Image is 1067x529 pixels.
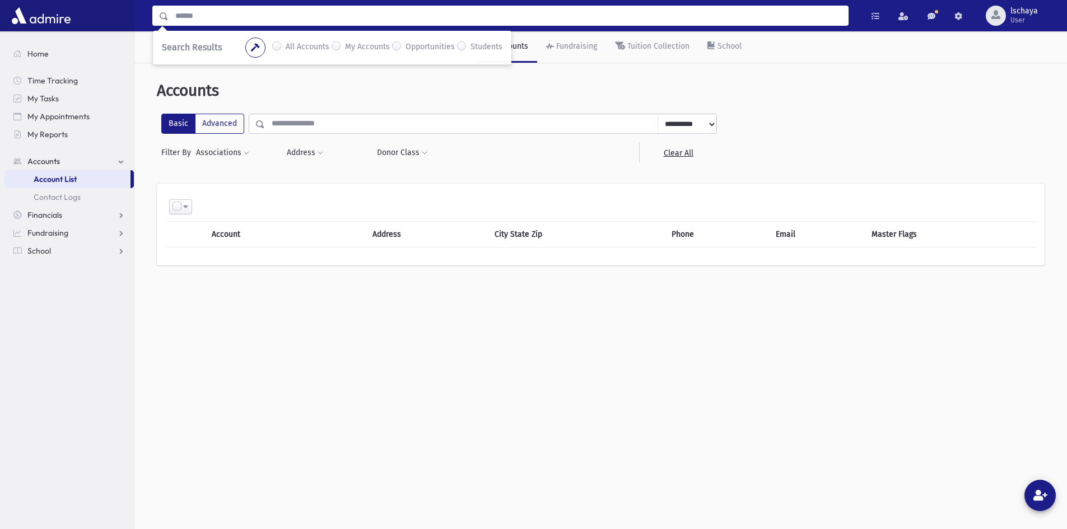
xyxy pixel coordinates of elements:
span: School [27,246,51,256]
a: Fundraising [537,31,606,63]
a: School [4,242,134,260]
span: Search Results [162,42,222,53]
div: Fundraising [554,41,597,51]
span: lschaya [1010,7,1038,16]
a: My Reports [4,125,134,143]
span: Account List [34,174,77,184]
span: My Appointments [27,111,90,121]
label: Students [470,41,502,54]
label: My Accounts [345,41,390,54]
button: Address [286,143,324,163]
label: Opportunities [406,41,455,54]
a: My Appointments [4,107,134,125]
span: Financials [27,210,62,220]
button: Associations [195,143,250,163]
a: Fundraising [4,224,134,242]
div: Tuition Collection [625,41,689,51]
input: Search [169,6,848,26]
span: My Tasks [27,93,59,104]
label: Basic [161,114,195,134]
th: Address [366,222,488,247]
span: Home [27,49,49,59]
a: School [698,31,751,63]
th: Phone [665,222,769,247]
span: Time Tracking [27,76,78,86]
span: Accounts [27,156,60,166]
span: Contact Logs [34,192,81,202]
img: AdmirePro [9,4,73,27]
th: City State Zip [488,222,665,247]
a: Clear All [639,143,717,163]
a: Home [4,45,134,63]
span: My Reports [27,129,68,139]
a: Time Tracking [4,72,134,90]
th: Email [769,222,865,247]
th: Master Flags [865,222,1036,247]
span: Fundraising [27,228,68,238]
a: Tuition Collection [606,31,698,63]
div: School [715,41,742,51]
label: All Accounts [286,41,329,54]
a: Account List [4,170,131,188]
th: Account [205,222,327,247]
div: FilterModes [161,114,244,134]
a: My Tasks [4,90,134,107]
span: User [1010,16,1038,25]
a: Accounts [4,152,134,170]
span: Accounts [157,81,219,100]
a: Contact Logs [4,188,134,206]
button: Donor Class [376,143,428,163]
span: Filter By [161,147,195,158]
a: Financials [4,206,134,224]
label: Advanced [195,114,244,134]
